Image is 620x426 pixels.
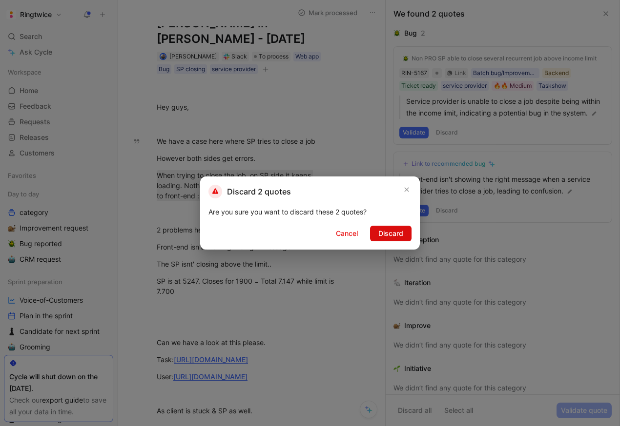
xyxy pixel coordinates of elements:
div: Are you sure you want to discard these 2 quotes? [208,206,412,218]
span: Cancel [336,228,358,239]
span: Discard [378,228,403,239]
button: Cancel [328,226,366,241]
h2: Discard 2 quotes [208,185,291,198]
button: Discard [370,226,412,241]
